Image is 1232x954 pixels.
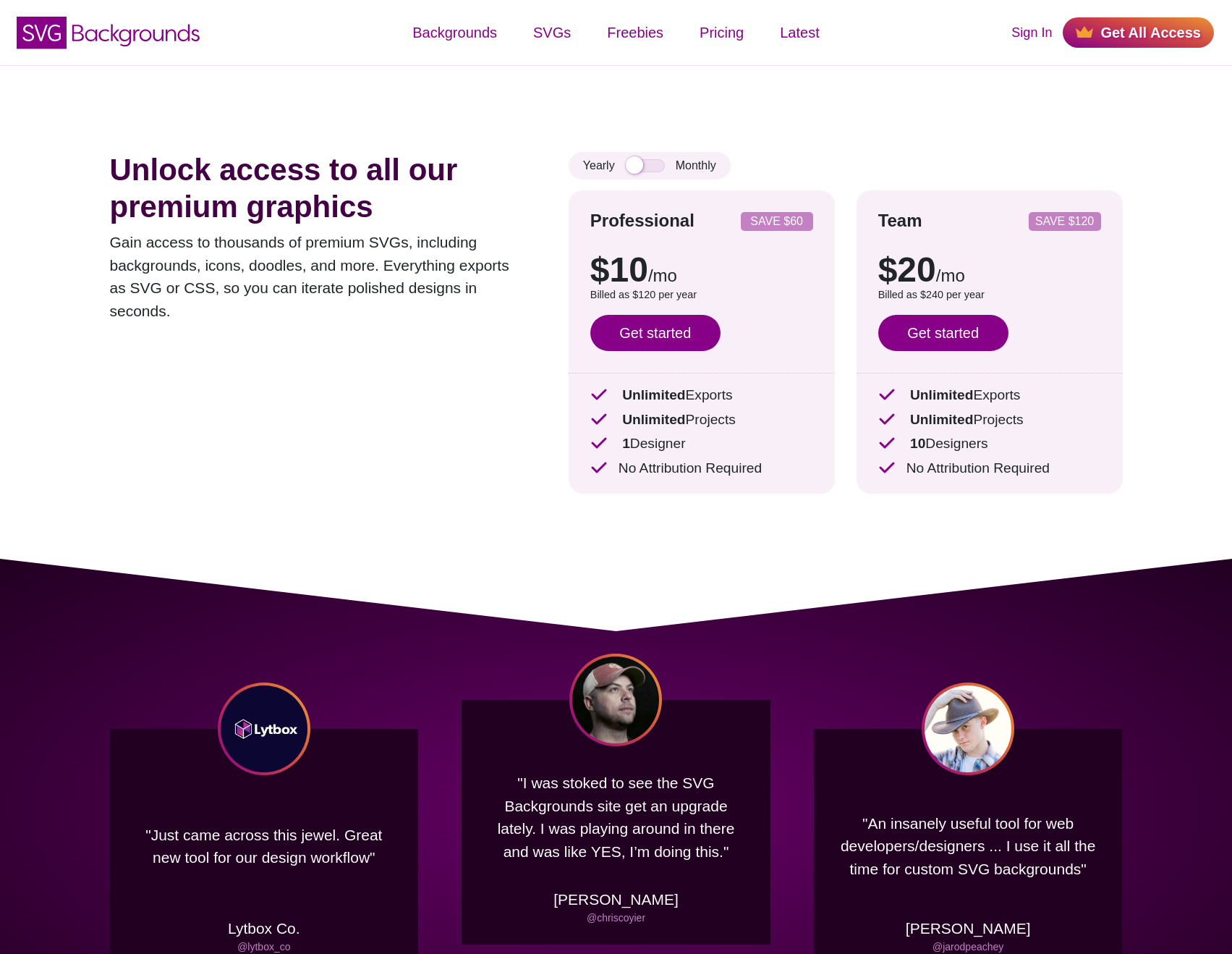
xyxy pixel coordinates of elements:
a: Pricing [681,11,762,54]
p: No Attribution Required [878,458,1101,479]
strong: Unlimited [910,387,973,402]
img: Lytbox Co logo [218,683,310,775]
div: Yearly Monthly [569,152,731,180]
a: @jarodpeachey [933,941,1003,953]
p: Exports [878,385,1101,406]
a: Freebies [589,11,681,54]
strong: Professional [590,211,694,230]
a: Latest [762,11,837,54]
img: Chris Coyier headshot [569,654,662,746]
p: Billed as $120 per year [590,287,813,303]
a: @chriscoyier [587,912,645,924]
span: /mo [936,266,965,285]
p: SAVE $60 [747,216,807,227]
p: Designers [878,434,1101,455]
strong: Unlimited [622,412,685,427]
p: $10 [590,253,813,287]
p: Gain access to thousands of premium SVGs, including backgrounds, icons, doodles, and more. Everyt... [110,231,525,322]
p: Projects [878,410,1101,431]
a: Get All Access [1063,17,1214,48]
p: "Just came across this jewel. Great new tool for our design workflow" [132,790,397,903]
strong: Unlimited [622,387,685,402]
img: Jarod Peachey headshot [922,683,1014,775]
p: $20 [878,253,1101,287]
h1: Unlock access to all our premium graphics [110,152,525,225]
p: [PERSON_NAME] [553,888,679,911]
p: Lytbox Co. [228,917,300,940]
strong: Team [878,211,922,230]
p: Projects [590,410,813,431]
strong: 1 [622,436,630,451]
strong: Unlimited [910,412,973,427]
a: @lytbox_co [237,941,290,953]
p: [PERSON_NAME] [906,917,1031,940]
a: Get started [878,315,1008,351]
a: SVGs [515,11,589,54]
a: Sign In [1011,23,1052,43]
p: Billed as $240 per year [878,287,1101,303]
a: Get started [590,315,721,351]
strong: 10 [910,436,925,451]
p: "I was stoked to see the SVG Backgrounds site get an upgrade lately. I was playing around in ther... [483,761,749,874]
span: /mo [648,266,677,285]
p: Designer [590,434,813,455]
p: SAVE $120 [1035,216,1095,227]
p: Exports [590,385,813,406]
a: Backgrounds [394,11,515,54]
p: "An insanely useful tool for web developers/designers ... I use it all the time for custom SVG ba... [836,790,1101,903]
p: No Attribution Required [590,458,813,479]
